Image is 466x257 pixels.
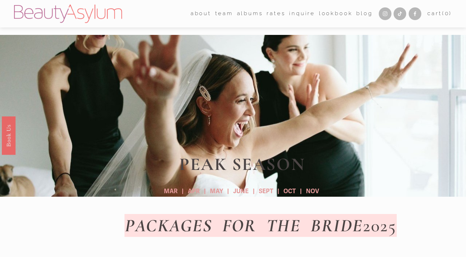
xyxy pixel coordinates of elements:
[125,215,363,236] em: PACKAGES FOR THE BRIDE
[191,8,211,19] a: folder dropdown
[2,116,15,154] a: Book Us
[267,8,285,19] a: Rates
[289,8,315,19] a: Inquire
[442,10,452,17] span: ( )
[215,9,233,19] span: team
[427,9,452,19] a: 0 items in cart
[394,7,406,20] a: TikTok
[164,188,319,195] strong: MAR | APR | MAY | JUNE | SEPT | OCT | NOV
[237,8,263,19] a: albums
[379,7,391,20] a: Instagram
[179,153,305,175] strong: PEAK SEASON
[215,8,233,19] a: folder dropdown
[356,8,372,19] a: Blog
[409,7,421,20] a: Facebook
[125,216,397,235] h1: 2025
[445,10,449,17] span: 0
[319,8,353,19] a: Lookbook
[191,9,211,19] span: about
[14,5,122,23] img: Beauty Asylum | Bridal Hair &amp; Makeup Charlotte &amp; Atlanta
